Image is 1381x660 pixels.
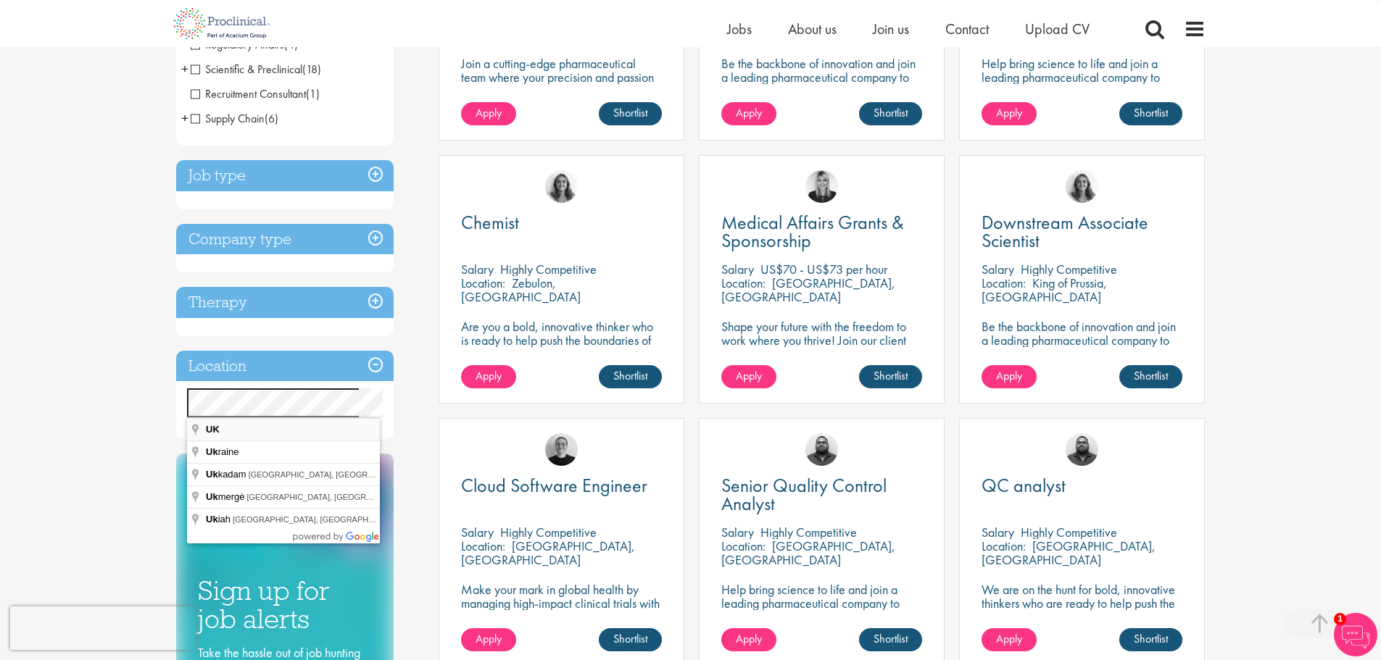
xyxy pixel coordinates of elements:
[176,287,394,318] h3: Therapy
[721,538,766,554] span: Location:
[982,261,1014,277] span: Salary
[859,628,922,651] a: Shortlist
[249,470,507,479] span: [GEOGRAPHIC_DATA], [GEOGRAPHIC_DATA], [GEOGRAPHIC_DATA]
[721,524,754,540] span: Salary
[982,214,1182,250] a: Downstream Associate Scientist
[476,631,502,646] span: Apply
[873,20,909,38] span: Join us
[599,102,662,125] a: Shortlist
[191,62,302,77] span: Scientific & Preclinical
[545,433,578,466] img: Emma Pretorious
[500,261,597,277] p: Highly Competitive
[982,628,1037,651] a: Apply
[805,433,838,466] img: Ashley Bennett
[721,275,895,305] p: [GEOGRAPHIC_DATA], [GEOGRAPHIC_DATA]
[191,86,306,101] span: Recruitment Consultant
[10,606,196,650] iframe: reCAPTCHA
[760,524,857,540] p: Highly Competitive
[246,493,417,501] span: [GEOGRAPHIC_DATA], [GEOGRAPHIC_DATA]
[176,160,394,191] div: Job type
[206,469,218,480] span: Uk
[859,365,922,388] a: Shortlist
[721,57,922,112] p: Be the backbone of innovation and join a leading pharmaceutical company to help keep life-changin...
[181,107,188,129] span: +
[982,102,1037,125] a: Apply
[545,170,578,203] img: Jackie Cerchio
[302,62,321,77] span: (18)
[176,224,394,255] h3: Company type
[461,538,505,554] span: Location:
[996,105,1022,120] span: Apply
[1021,524,1117,540] p: Highly Competitive
[181,58,188,80] span: +
[461,210,519,235] span: Chemist
[198,577,372,632] h3: Sign up for job alerts
[1066,170,1098,203] a: Jackie Cerchio
[982,538,1026,554] span: Location:
[206,469,249,480] span: kadam
[1119,365,1182,388] a: Shortlist
[191,111,278,126] span: Supply Chain
[461,524,494,540] span: Salary
[982,473,1066,498] span: QC analyst
[206,514,218,525] span: Uk
[1025,20,1090,38] a: Upload CV
[461,214,662,232] a: Chemist
[859,102,922,125] a: Shortlist
[461,261,494,277] span: Salary
[982,319,1182,375] p: Be the backbone of innovation and join a leading pharmaceutical company to help keep life-changin...
[461,275,581,305] p: Zebulon, [GEOGRAPHIC_DATA]
[1334,613,1377,656] img: Chatbot
[982,582,1182,638] p: We are on the hunt for bold, innovative thinkers who are ready to help push the boundaries of sci...
[982,538,1156,568] p: [GEOGRAPHIC_DATA], [GEOGRAPHIC_DATA]
[721,582,922,651] p: Help bring science to life and join a leading pharmaceutical company to play a key role in delive...
[721,102,776,125] a: Apply
[982,57,1182,125] p: Help bring science to life and join a leading pharmaceutical company to play a key role in delive...
[265,111,278,126] span: (6)
[206,514,233,525] span: iah
[206,424,220,435] span: UK
[982,477,1182,495] a: QC analyst
[788,20,837,38] a: About us
[982,275,1107,305] p: King of Prussia, [GEOGRAPHIC_DATA]
[721,477,922,513] a: Senior Quality Control Analyst
[461,365,516,388] a: Apply
[476,105,502,120] span: Apply
[461,473,647,498] span: Cloud Software Engineer
[1021,261,1117,277] p: Highly Competitive
[599,365,662,388] a: Shortlist
[721,210,904,253] span: Medical Affairs Grants & Sponsorship
[206,491,218,502] span: Uk
[721,365,776,388] a: Apply
[1119,628,1182,651] a: Shortlist
[1119,102,1182,125] a: Shortlist
[996,368,1022,383] span: Apply
[461,275,505,291] span: Location:
[736,368,762,383] span: Apply
[206,446,218,457] span: Uk
[805,170,838,203] img: Janelle Jones
[945,20,989,38] a: Contact
[306,86,320,101] span: (1)
[461,538,635,568] p: [GEOGRAPHIC_DATA], [GEOGRAPHIC_DATA]
[721,261,754,277] span: Salary
[996,631,1022,646] span: Apply
[461,582,662,624] p: Make your mark in global health by managing high-impact clinical trials with a leading CRO.
[982,210,1148,253] span: Downstream Associate Scientist
[727,20,752,38] a: Jobs
[982,524,1014,540] span: Salary
[233,515,403,524] span: [GEOGRAPHIC_DATA], [GEOGRAPHIC_DATA]
[721,628,776,651] a: Apply
[721,275,766,291] span: Location:
[1334,613,1346,625] span: 1
[721,214,922,250] a: Medical Affairs Grants & Sponsorship
[191,111,265,126] span: Supply Chain
[500,524,597,540] p: Highly Competitive
[191,62,321,77] span: Scientific & Preclinical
